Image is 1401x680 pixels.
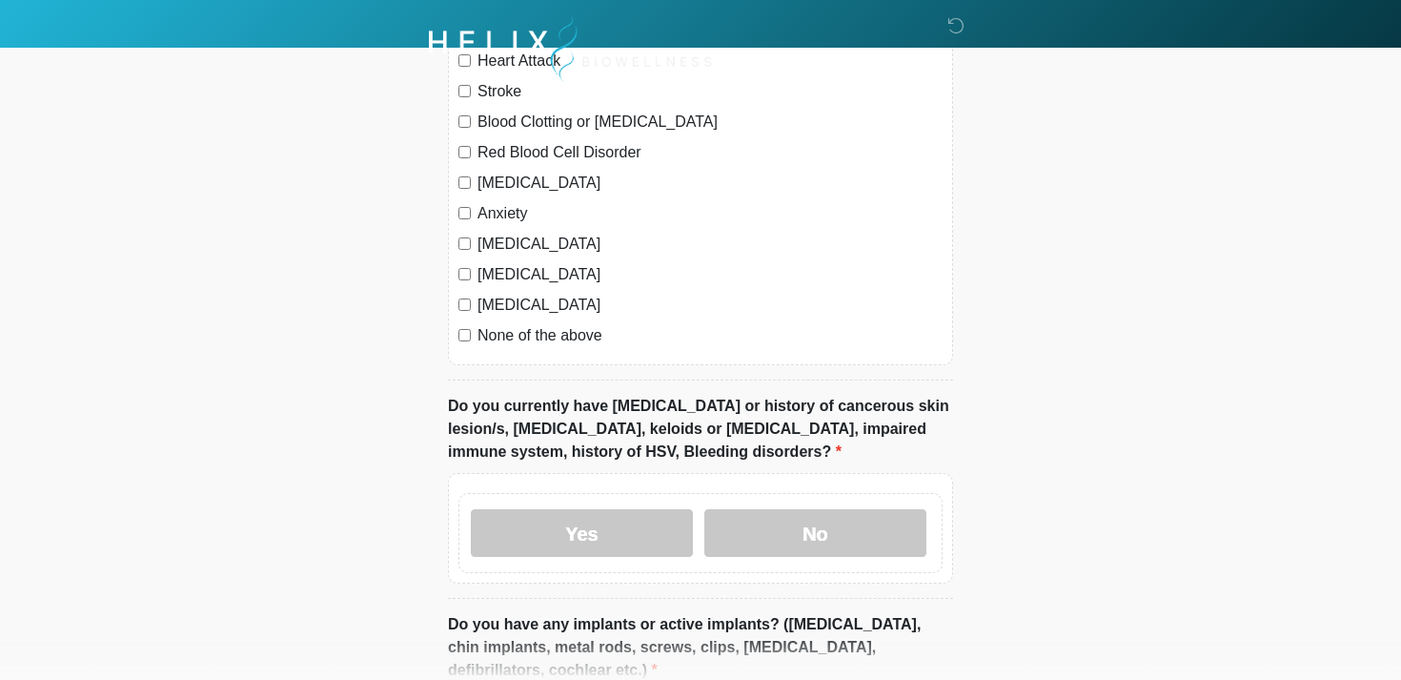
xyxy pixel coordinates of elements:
[477,324,943,347] label: None of the above
[458,207,471,219] input: Anxiety
[477,294,943,317] label: [MEDICAL_DATA]
[458,146,471,158] input: Red Blood Cell Disorder
[471,509,693,557] label: Yes
[458,115,471,128] input: Blood Clotting or [MEDICAL_DATA]
[477,233,943,256] label: [MEDICAL_DATA]
[458,176,471,189] input: [MEDICAL_DATA]
[458,329,471,341] input: None of the above
[458,299,471,311] input: [MEDICAL_DATA]
[477,263,943,286] label: [MEDICAL_DATA]
[477,141,943,164] label: Red Blood Cell Disorder
[477,202,943,225] label: Anxiety
[458,237,471,250] input: [MEDICAL_DATA]
[477,111,943,134] label: Blood Clotting or [MEDICAL_DATA]
[458,268,471,280] input: [MEDICAL_DATA]
[477,172,943,195] label: [MEDICAL_DATA]
[704,509,926,557] label: No
[448,395,953,464] label: Do you currently have [MEDICAL_DATA] or history of cancerous skin lesion/s, [MEDICAL_DATA], keloi...
[429,14,712,82] img: Helix Biowellness Logo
